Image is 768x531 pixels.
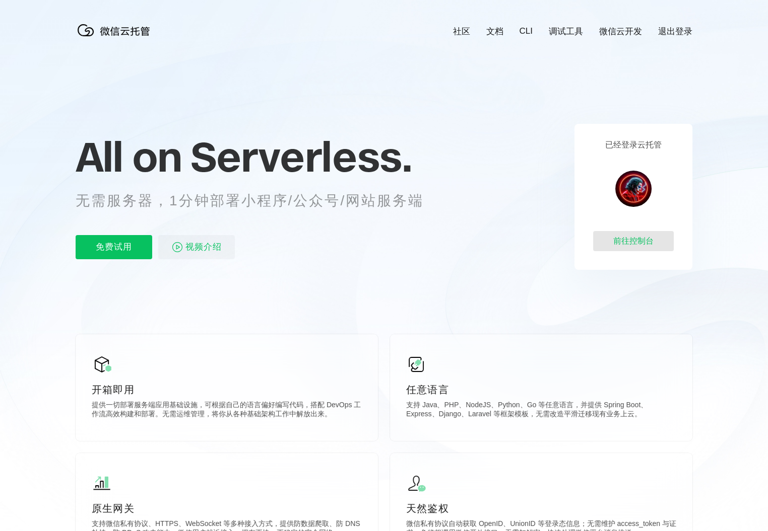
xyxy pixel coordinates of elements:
[549,26,583,37] a: 调试工具
[406,401,676,421] p: 支持 Java、PHP、NodeJS、Python、Go 等任意语言，并提供 Spring Boot、Express、Django、Laravel 等框架模板，无需改造平滑迁移现有业务上云。
[406,383,676,397] p: 任意语言
[92,383,362,397] p: 开箱即用
[593,231,674,251] div: 前往控制台
[486,26,503,37] a: 文档
[76,235,152,259] p: 免费试用
[76,33,156,42] a: 微信云托管
[92,501,362,515] p: 原生网关
[185,235,222,259] span: 视频介绍
[76,20,156,40] img: 微信云托管
[658,26,692,37] a: 退出登录
[599,26,642,37] a: 微信云开发
[92,401,362,421] p: 提供一切部署服务端应用基础设施，可根据自己的语言偏好编写代码，搭配 DevOps 工作流高效构建和部署。无需运维管理，将你从各种基础架构工作中解放出来。
[171,241,183,253] img: video_play.svg
[453,26,470,37] a: 社区
[190,131,412,182] span: Serverless.
[520,26,533,36] a: CLI
[76,191,442,211] p: 无需服务器，1分钟部署小程序/公众号/网站服务端
[76,131,181,182] span: All on
[605,140,662,150] p: 已经登录云托管
[406,501,676,515] p: 天然鉴权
